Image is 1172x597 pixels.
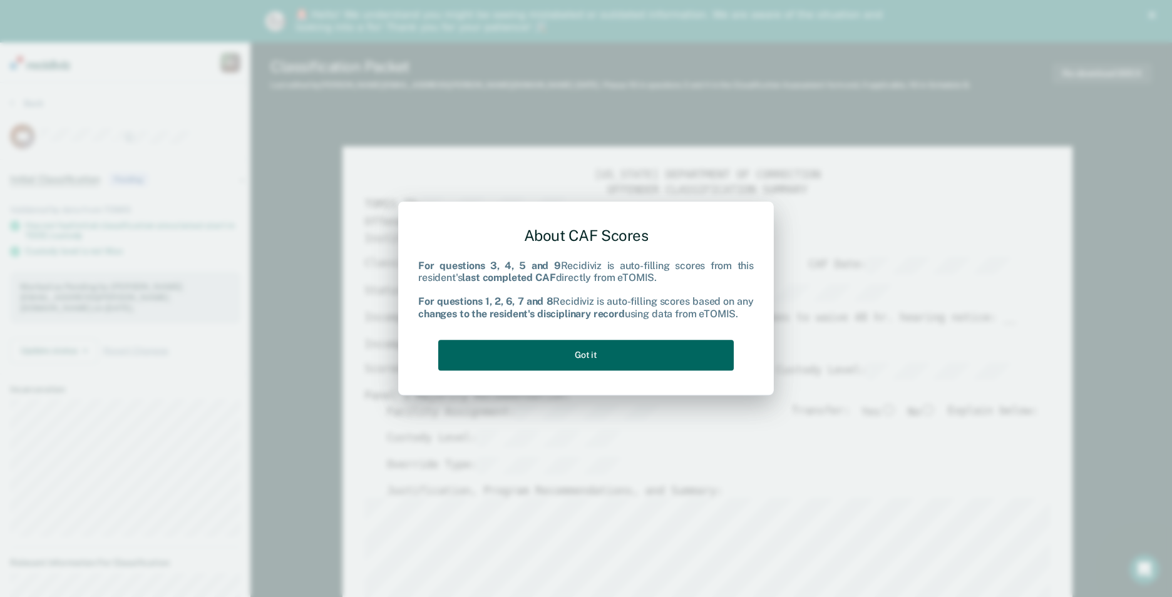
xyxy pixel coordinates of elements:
b: last completed CAF [462,272,555,283]
button: Got it [438,340,734,370]
div: 🚨 Hello! We understand you might be seeing mislabeled or outdated information. We are aware of th... [296,9,887,34]
b: changes to the resident's disciplinary record [418,308,625,320]
div: Recidiviz is auto-filling scores from this resident's directly from eTOMIS. Recidiviz is auto-fil... [418,260,754,320]
b: For questions 1, 2, 6, 7 and 8 [418,296,553,308]
div: About CAF Scores [418,217,754,255]
img: Profile image for Kim [265,11,285,31]
b: For questions 3, 4, 5 and 9 [418,260,561,272]
div: Close [1148,11,1161,19]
